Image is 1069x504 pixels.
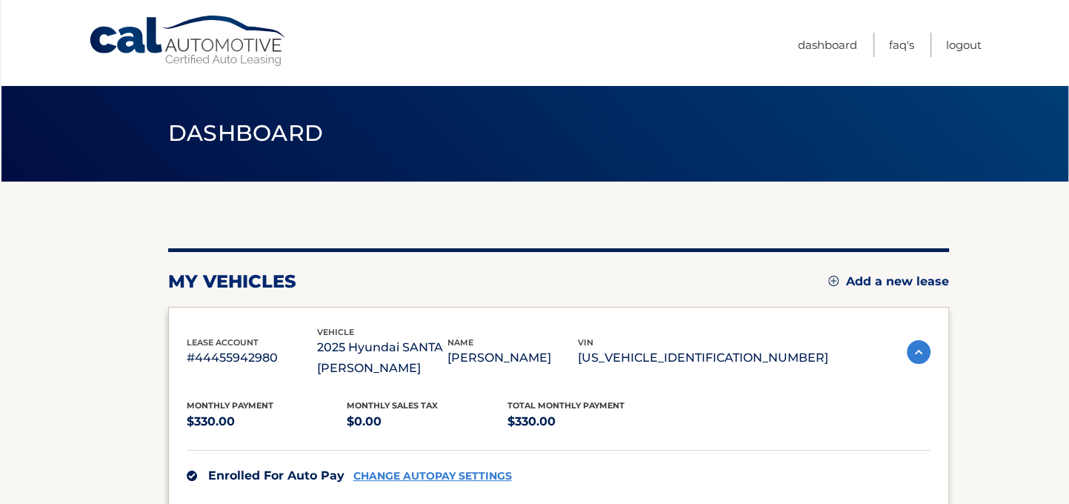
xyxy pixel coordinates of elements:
p: [PERSON_NAME] [447,348,578,368]
a: Dashboard [798,33,857,57]
p: [US_VEHICLE_IDENTIFICATION_NUMBER] [578,348,828,368]
span: vehicle [317,327,354,337]
span: Monthly sales Tax [347,400,438,411]
p: $330.00 [507,411,668,432]
h2: my vehicles [168,271,296,293]
a: FAQ's [889,33,914,57]
a: CHANGE AUTOPAY SETTINGS [353,470,512,483]
p: $330.00 [187,411,347,432]
a: Logout [946,33,982,57]
span: lease account [187,337,259,348]
img: accordion-active.svg [907,340,930,364]
img: add.svg [828,276,839,286]
p: 2025 Hyundai SANTA [PERSON_NAME] [317,337,447,379]
img: check.svg [187,471,197,481]
span: Total Monthly Payment [507,400,625,411]
a: Add a new lease [828,274,949,289]
span: Enrolled For Auto Pay [208,468,344,483]
span: Dashboard [168,119,324,147]
span: vin [578,337,593,348]
a: Cal Automotive [88,15,288,67]
span: name [447,337,473,348]
p: $0.00 [347,411,507,432]
span: Monthly Payment [187,400,273,411]
p: #44455942980 [187,348,317,368]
